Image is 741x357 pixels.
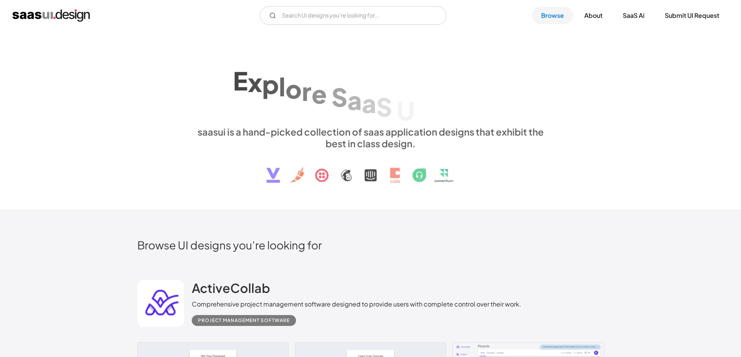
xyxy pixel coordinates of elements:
[260,6,447,25] input: Search UI designs you're looking for...
[192,59,550,118] h1: Explore SaaS UI design patterns & interactions.
[137,238,604,252] h2: Browse UI designs you’re looking for
[286,73,302,103] div: o
[397,95,415,125] div: U
[233,65,248,95] div: E
[302,76,312,106] div: r
[253,149,489,190] img: text, icon, saas logo
[655,7,729,24] a: Submit UI Request
[192,280,270,296] h2: ActiveCollab
[262,69,279,99] div: p
[376,92,392,122] div: S
[198,316,290,325] div: Project Management Software
[279,71,286,101] div: l
[575,7,612,24] a: About
[532,7,573,24] a: Browse
[248,67,262,97] div: x
[192,126,550,149] div: saasui is a hand-picked collection of saas application designs that exhibit the best in class des...
[260,6,447,25] form: Email Form
[312,79,327,109] div: e
[192,300,521,309] div: Comprehensive project management software designed to provide users with complete control over th...
[613,7,654,24] a: SaaS Ai
[12,9,90,22] a: home
[192,280,270,300] a: ActiveCollab
[347,85,362,115] div: a
[331,82,347,111] div: S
